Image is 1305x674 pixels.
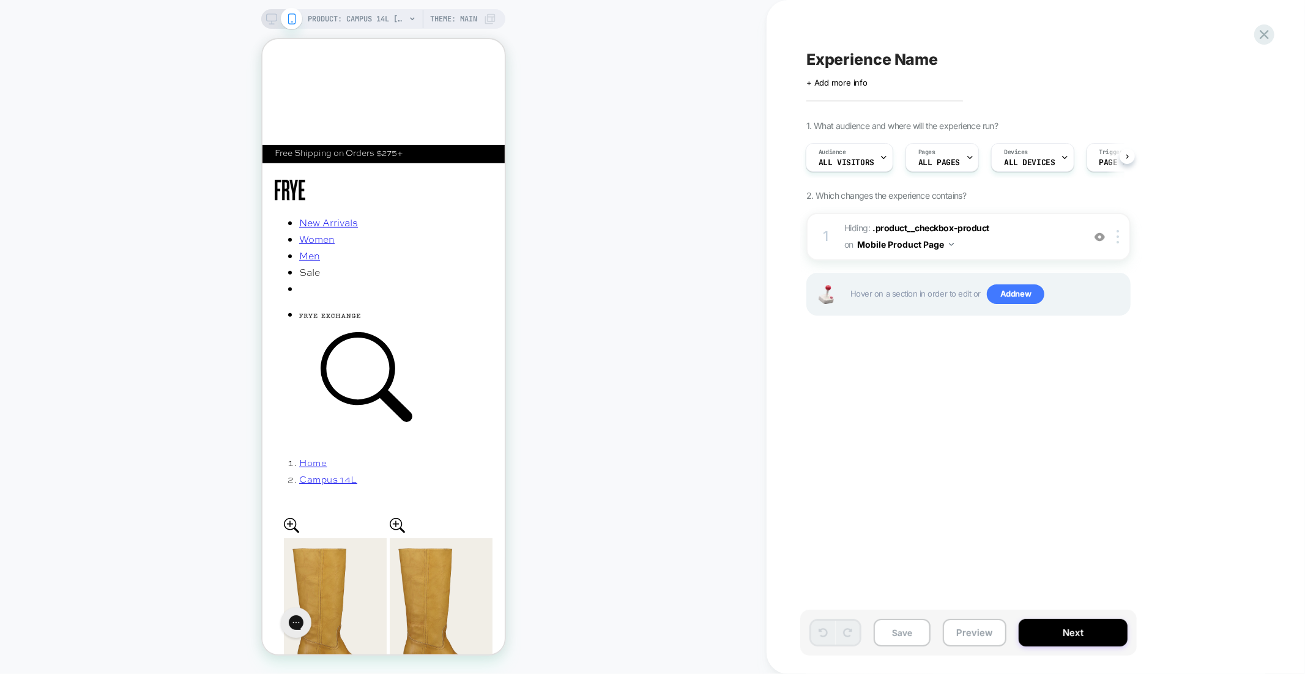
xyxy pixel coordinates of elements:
span: All Visitors [819,158,874,167]
span: Experience Name [806,50,938,69]
a: Campus 14L [37,433,95,446]
span: .product__checkbox-product [872,223,989,233]
img: close [1117,230,1119,243]
a: Home [37,417,64,430]
span: Trigger [1099,148,1123,157]
img: Joystick [814,285,838,304]
a: Sale [37,227,58,239]
span: Hover on a section in order to edit or [850,284,1123,304]
button: Save [874,619,931,646]
button: Preview [943,619,1006,646]
div: 1 [820,224,832,249]
img: crossed eye [1095,232,1105,242]
span: Pages [918,148,935,157]
img: Campus 14L - Banana - Outside [127,499,230,653]
span: ALL PAGES [918,158,960,167]
a: Men [37,209,58,223]
img: Campus 14L [21,499,124,653]
summary: Men [37,210,58,222]
span: Hiding : [844,220,1077,253]
span: PRODUCT: Campus 14L [banana] [308,9,406,29]
img: down arrow [949,243,954,246]
span: Add new [987,284,1044,304]
summary: Search [12,293,196,385]
span: 1. What audience and where will the experience run? [806,120,998,131]
button: Next [1019,619,1128,646]
a: Women [37,193,72,207]
img: Frye_Exchange_Navigation.png [37,275,98,279]
a: New Arrivals [37,176,95,190]
span: Sale [37,226,58,240]
span: ALL DEVICES [1004,158,1055,167]
summary: Women [37,194,72,206]
span: Devices [1004,148,1028,157]
span: 2. Which changes the experience contains? [806,190,966,201]
span: Page Load [1099,158,1141,167]
span: + Add more info [806,78,868,87]
img: The Frye Company [12,141,43,161]
span: Audience [819,148,846,157]
iframe: Gorgias live chat messenger [12,564,55,603]
span: on [844,237,853,252]
span: Theme: MAIN [430,9,477,29]
button: Mobile Product Page [857,235,954,253]
p: Free Shipping on Orders $275+ [12,106,230,121]
summary: Frye_Exchange_Navigation.png [37,269,98,281]
summary: New Arrivals [37,177,95,189]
